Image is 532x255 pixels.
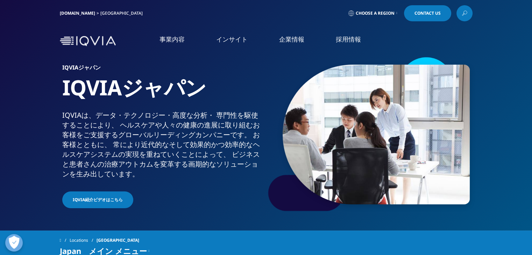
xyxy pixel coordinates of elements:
a: [DOMAIN_NAME] [60,10,95,16]
span: Japan メイン メニュー [60,247,147,255]
span: IQVIA紹介ビデオはこちら [73,197,123,203]
a: Locations [70,234,97,247]
a: Contact Us [404,5,451,21]
div: IQVIAは、​データ・​テクノロジー・​高度な​分析・​ 専門性を​駆使する​ことに​より、​ ヘルスケアや​人々の​健康の​進展に​取り組む​お客様を​ご支援​する​グローバル​リーディング... [62,110,263,179]
h6: IQVIAジャパン [62,65,263,74]
a: 採用情報 [336,35,361,44]
button: 優先設定センターを開く [5,234,23,252]
nav: Primary [119,24,473,58]
a: インサイト [216,35,248,44]
img: 873_asian-businesspeople-meeting-in-office.jpg [283,65,470,204]
a: 企業情報 [279,35,304,44]
span: [GEOGRAPHIC_DATA] [97,234,139,247]
h1: IQVIAジャパン [62,74,263,110]
a: 事業内容 [159,35,185,44]
span: Choose a Region [356,10,395,16]
span: Contact Us [414,11,441,15]
div: [GEOGRAPHIC_DATA] [100,10,146,16]
a: IQVIA紹介ビデオはこちら [62,191,133,208]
